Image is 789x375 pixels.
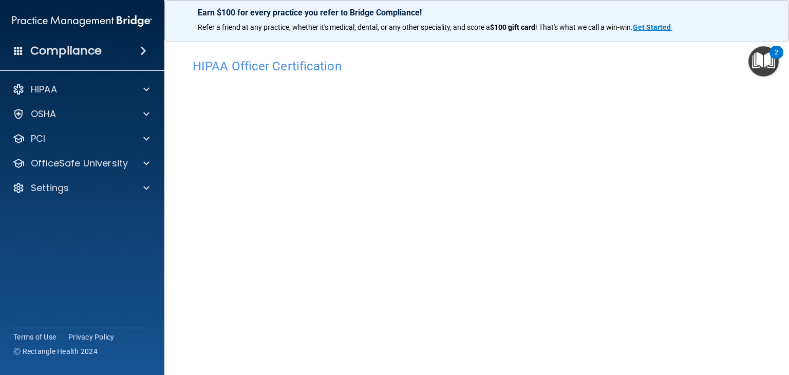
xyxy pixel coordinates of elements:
[31,157,128,170] p: OfficeSafe University
[12,11,152,31] img: PMB logo
[13,332,56,342] a: Terms of Use
[748,46,779,77] button: Open Resource Center, 2 new notifications
[13,346,98,357] span: Ⓒ Rectangle Health 2024
[198,23,490,31] span: Refer a friend at any practice, whether it's medical, dental, or any other speciality, and score a
[31,83,57,96] p: HIPAA
[68,332,115,342] a: Privacy Policy
[633,23,672,31] a: Get Started
[193,60,761,73] h4: HIPAA Officer Certification
[30,44,102,58] h4: Compliance
[12,108,149,120] a: OSHA
[31,182,69,194] p: Settings
[633,23,671,31] strong: Get Started
[12,83,149,96] a: HIPAA
[490,23,535,31] strong: $100 gift card
[12,157,149,170] a: OfficeSafe University
[535,23,633,31] span: ! That's what we call a win-win.
[12,133,149,145] a: PCI
[31,133,45,145] p: PCI
[198,8,756,17] p: Earn $100 for every practice you refer to Bridge Compliance!
[12,182,149,194] a: Settings
[775,52,778,66] div: 2
[31,108,57,120] p: OSHA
